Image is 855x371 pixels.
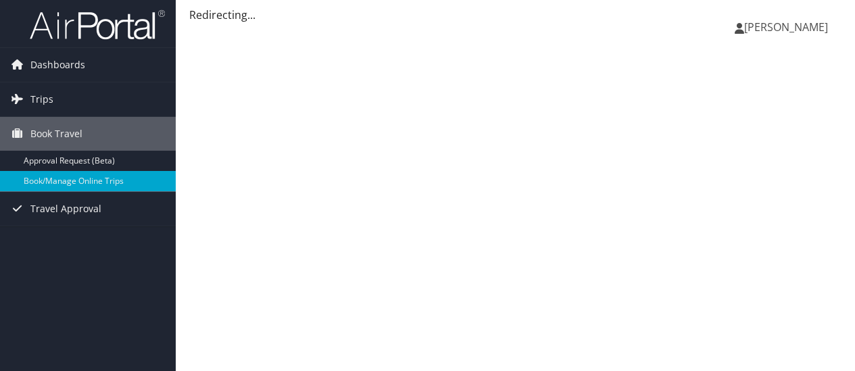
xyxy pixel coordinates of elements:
[744,20,828,34] span: [PERSON_NAME]
[30,9,165,41] img: airportal-logo.png
[30,82,53,116] span: Trips
[735,7,841,47] a: [PERSON_NAME]
[30,117,82,151] span: Book Travel
[189,7,841,23] div: Redirecting...
[30,48,85,82] span: Dashboards
[30,192,101,226] span: Travel Approval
